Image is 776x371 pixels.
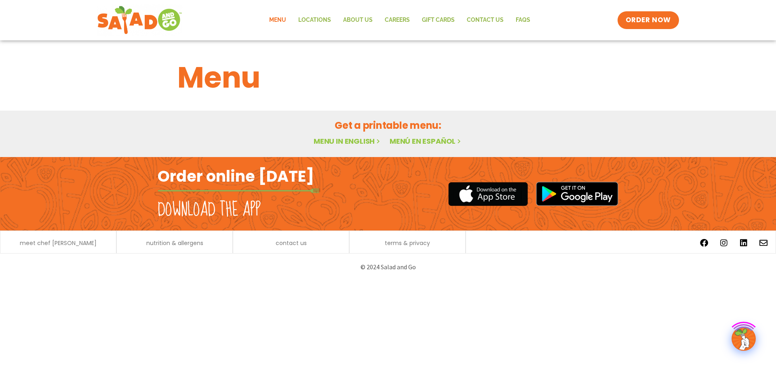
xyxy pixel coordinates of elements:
a: Menú en español [390,136,462,146]
h2: Get a printable menu: [177,118,599,132]
span: ORDER NOW [626,15,671,25]
a: meet chef [PERSON_NAME] [20,240,97,246]
a: GIFT CARDS [416,11,461,29]
h1: Menu [177,56,599,99]
nav: Menu [263,11,536,29]
img: fork [158,189,319,193]
h2: Order online [DATE] [158,166,314,186]
img: appstore [448,181,528,207]
img: new-SAG-logo-768×292 [97,4,182,36]
p: © 2024 Salad and Go [162,262,614,272]
a: Contact Us [461,11,510,29]
a: Menu [263,11,292,29]
a: Careers [379,11,416,29]
a: contact us [276,240,307,246]
img: google_play [536,182,618,206]
a: nutrition & allergens [146,240,203,246]
a: terms & privacy [385,240,430,246]
h2: Download the app [158,199,261,221]
a: ORDER NOW [618,11,679,29]
a: Locations [292,11,337,29]
a: Menu in English [314,136,382,146]
a: About Us [337,11,379,29]
a: FAQs [510,11,536,29]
